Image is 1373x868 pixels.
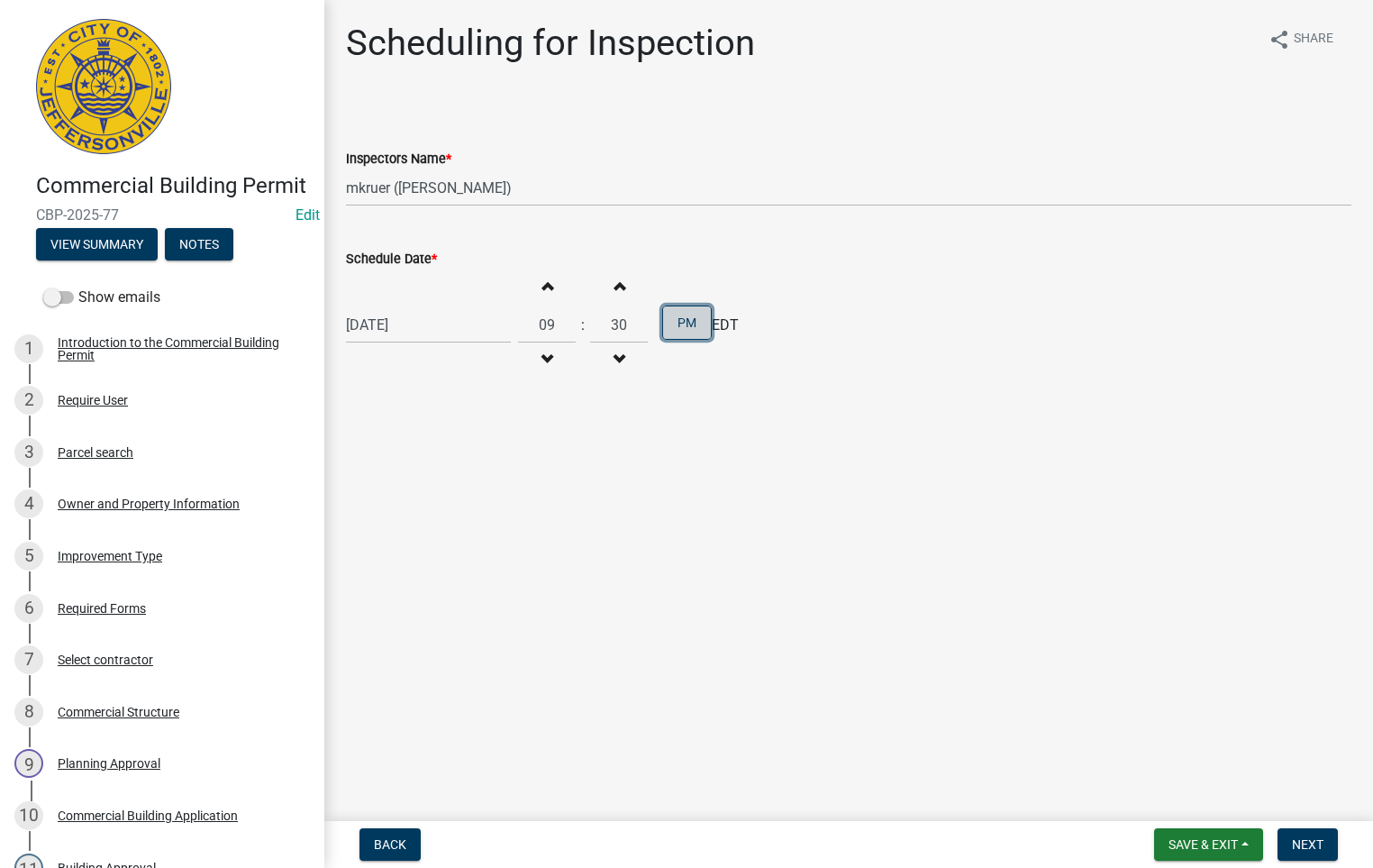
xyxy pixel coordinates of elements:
[165,238,233,252] wm-modal-confirm: Notes
[1254,22,1348,57] button: shareShare
[14,386,43,415] div: 2
[165,228,233,260] button: Notes
[36,19,171,154] img: City of Jeffersonville, Indiana
[518,306,576,343] input: Hours
[1154,828,1263,861] button: Save & Exit
[14,645,43,674] div: 7
[576,315,590,336] div: :
[58,602,146,615] div: Required Forms
[1268,29,1290,50] i: share
[296,206,320,224] wm-modal-confirm: Edit Application Number
[346,22,755,65] h1: Scheduling for Inspection
[662,306,712,340] button: PM
[1278,828,1338,861] button: Next
[36,228,158,260] button: View Summary
[14,594,43,623] div: 6
[712,315,739,336] span: EDT
[58,394,128,407] div: Require User
[1294,29,1333,50] span: Share
[14,698,43,726] div: 8
[36,206,288,224] span: CBP-2025-77
[36,238,158,252] wm-modal-confirm: Summary
[14,489,43,518] div: 4
[58,446,133,459] div: Parcel search
[14,749,43,778] div: 9
[374,837,406,852] span: Back
[14,334,43,363] div: 1
[58,498,240,510] div: Owner and Property Information
[58,809,238,822] div: Commercial Building Application
[36,173,310,199] h4: Commercial Building Permit
[14,542,43,571] div: 5
[296,206,320,224] a: Edit
[43,287,160,308] label: Show emails
[1292,837,1323,852] span: Next
[58,550,162,562] div: Improvement Type
[359,828,421,861] button: Back
[346,306,511,343] input: mm/dd/yyyy
[346,253,437,266] label: Schedule Date
[1168,837,1238,852] span: Save & Exit
[14,801,43,830] div: 10
[58,757,160,770] div: Planning Approval
[346,153,451,166] label: Inspectors Name
[58,653,153,666] div: Select contractor
[590,306,648,343] input: Minutes
[58,706,179,718] div: Commercial Structure
[14,438,43,467] div: 3
[58,336,296,361] div: Introduction to the Commercial Building Permit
